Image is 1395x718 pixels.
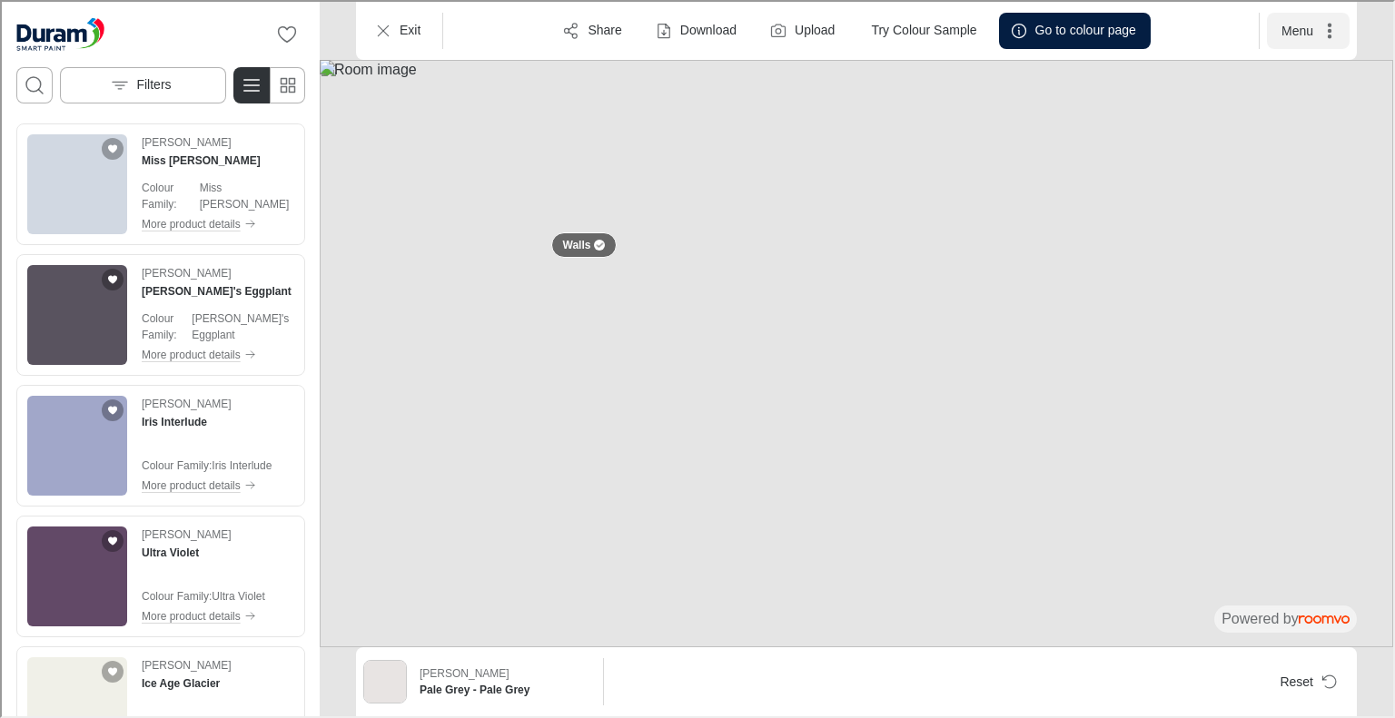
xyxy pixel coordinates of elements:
button: Add Miss Belle to favorites [100,136,122,158]
p: Exit [398,20,419,38]
p: Go to colour page [1034,20,1134,38]
img: Pale Grey [362,659,404,701]
a: Go to Duram's website. [15,15,103,51]
div: See Angie's Eggplant in the room [15,252,303,374]
p: [PERSON_NAME] [140,133,230,149]
p: Ultra Violet [210,586,262,603]
p: Share [586,20,619,38]
button: Add Angie's Eggplant to favorites [100,267,122,289]
button: More product details [140,212,292,232]
img: Angie's Eggplant. Link opens in a new window. [25,263,125,363]
h4: Ultra Violet [140,543,197,559]
p: Walls [561,236,589,251]
button: Switch to detail view [232,65,268,102]
img: website_grey.svg [29,47,44,62]
p: Filters [134,74,169,93]
button: Open search box [15,65,51,102]
p: More product details [140,345,239,361]
button: Go to colour page [997,11,1149,47]
div: Product List Mode Selector [232,65,303,102]
p: Colour Family : [140,456,210,472]
button: More actions [1265,11,1348,47]
label: Upload [793,20,833,38]
p: Colour Family : [140,178,198,211]
button: Share [549,11,634,47]
img: Room image [318,58,1391,645]
img: roomvo_wordmark.svg [1297,614,1348,622]
h4: Iris Interlude [140,412,205,428]
h6: Pale Grey - Pale Grey [418,680,589,696]
button: Switch to simple view [267,65,303,102]
p: Download [678,20,735,38]
img: tab_domain_overview_orange.svg [49,105,64,120]
div: See Ultra Violet in the room [15,514,303,635]
button: More product details [140,605,263,625]
p: Colour Family : [140,586,210,603]
p: [PERSON_NAME] [140,655,230,672]
p: [PERSON_NAME] [140,263,230,280]
p: Colour Family : [140,309,190,341]
button: Add Iris Interlude to favorites [100,398,122,419]
button: No favorites [267,15,303,51]
p: Powered by [1220,607,1348,627]
p: [PERSON_NAME] [140,525,230,541]
img: logo_orange.svg [29,29,44,44]
img: Ultra Violet. Link opens in a new window. [25,525,125,625]
button: More product details [140,343,292,363]
div: Domain Overview [69,107,163,119]
img: Iris Interlude. Link opens in a new window. [25,394,125,494]
button: Upload a picture of your room [757,11,847,47]
p: [PERSON_NAME]'s Eggplant [190,309,292,341]
button: Try Colour Sample [855,11,989,47]
div: Domain: [DOMAIN_NAME] [47,47,200,62]
img: Miss Belle. Link opens in a new window. [25,133,125,232]
button: Exit [361,11,433,47]
p: More product details [140,476,239,492]
h4: Ice Age Glacier [140,674,218,690]
button: Show details for Pale Grey [412,658,594,702]
div: See Iris Interlude in the room [15,383,303,505]
div: The visualizer is powered by Roomvo. [1220,607,1348,627]
button: Reset product [1263,662,1348,698]
button: More product details [140,474,270,494]
div: See Miss Belle in the room [15,122,303,243]
p: Miss [PERSON_NAME] [198,178,292,211]
p: [PERSON_NAME] [140,394,230,410]
h4: Miss Belle [140,151,259,167]
button: Add Ultra Violet to favorites [100,528,122,550]
button: Download [642,11,749,47]
p: More product details [140,214,239,231]
button: Open the filters menu [58,65,224,102]
button: Add Ice Age Glacier to favorites [100,659,122,681]
div: Keywords by Traffic [201,107,306,119]
div: v 4.0.25 [51,29,89,44]
p: Try Colour Sample [869,20,975,38]
img: tab_keywords_by_traffic_grey.svg [181,105,195,120]
p: Iris Interlude [210,456,270,472]
img: Logo representing Duram. [15,15,103,51]
p: More product details [140,606,239,623]
p: [PERSON_NAME] [418,664,508,680]
button: Walls [549,231,616,256]
h4: Angie's Eggplant [140,281,290,298]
